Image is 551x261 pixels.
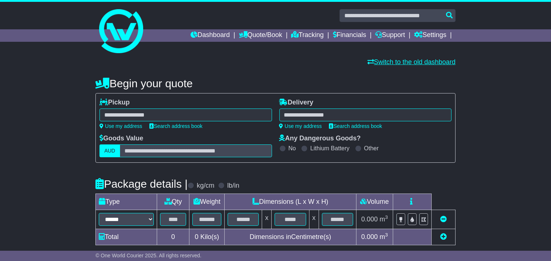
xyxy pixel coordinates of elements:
label: Delivery [279,99,313,107]
span: 0.000 [361,233,378,240]
td: Dimensions in Centimetre(s) [225,229,356,245]
a: Search address book [149,123,202,129]
span: m [380,233,388,240]
span: m [380,216,388,223]
td: x [309,210,319,229]
td: Type [96,194,157,210]
a: Quote/Book [239,29,282,42]
td: Qty [157,194,189,210]
td: Volume [356,194,393,210]
label: Goods Value [99,135,143,143]
a: Dashboard [191,29,230,42]
a: Add new item [440,233,447,240]
sup: 3 [385,232,388,238]
a: Use my address [279,123,322,129]
span: © One World Courier 2025. All rights reserved. [95,253,202,258]
h4: Begin your quote [95,77,456,89]
label: Other [364,145,379,152]
sup: 3 [385,214,388,220]
label: kg/cm [197,182,214,190]
a: Financials [333,29,366,42]
a: Support [375,29,405,42]
label: lb/in [227,182,239,190]
span: 0.000 [361,216,378,223]
td: Kilo(s) [189,229,225,245]
td: Total [96,229,157,245]
a: Remove this item [440,216,447,223]
td: x [262,210,272,229]
a: Use my address [99,123,142,129]
a: Search address book [329,123,382,129]
a: Settings [414,29,446,42]
td: Dimensions (L x W x H) [225,194,356,210]
label: Pickup [99,99,130,107]
label: No [289,145,296,152]
a: Tracking [291,29,324,42]
label: AUD [99,144,120,157]
label: Any Dangerous Goods? [279,135,361,143]
label: Lithium Battery [310,145,349,152]
td: Weight [189,194,225,210]
td: 0 [157,229,189,245]
h4: Package details | [95,178,188,190]
span: 0 [195,233,199,240]
a: Switch to the old dashboard [367,58,456,66]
